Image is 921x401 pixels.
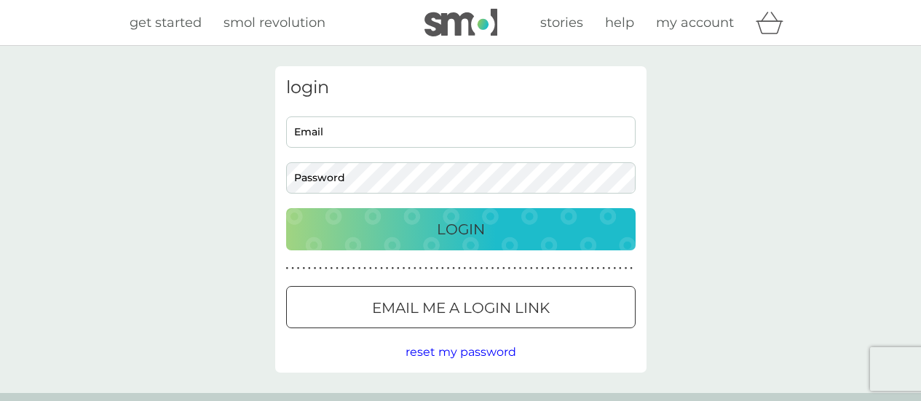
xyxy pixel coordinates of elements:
[553,265,556,272] p: ●
[524,265,527,272] p: ●
[574,265,577,272] p: ●
[435,265,438,272] p: ●
[491,265,494,272] p: ●
[286,208,636,250] button: Login
[297,265,300,272] p: ●
[424,265,427,272] p: ●
[756,8,792,37] div: basket
[605,15,634,31] span: help
[224,15,325,31] span: smol revolution
[406,343,516,362] button: reset my password
[308,265,311,272] p: ●
[591,265,594,272] p: ●
[547,265,550,272] p: ●
[619,265,622,272] p: ●
[130,15,202,31] span: get started
[502,265,505,272] p: ●
[302,265,305,272] p: ●
[130,12,202,33] a: get started
[452,265,455,272] p: ●
[569,265,572,272] p: ●
[513,265,516,272] p: ●
[656,12,734,33] a: my account
[580,265,583,272] p: ●
[441,265,444,272] p: ●
[605,12,634,33] a: help
[286,77,636,98] h3: login
[408,265,411,272] p: ●
[585,265,588,272] p: ●
[613,265,616,272] p: ●
[625,265,628,272] p: ●
[540,12,583,33] a: stories
[286,286,636,328] button: Email me a login link
[464,265,467,272] p: ●
[403,265,406,272] p: ●
[519,265,522,272] p: ●
[291,265,294,272] p: ●
[336,265,339,272] p: ●
[469,265,472,272] p: ●
[430,265,433,272] p: ●
[380,265,383,272] p: ●
[608,265,611,272] p: ●
[437,218,485,241] p: Login
[352,265,355,272] p: ●
[414,265,416,272] p: ●
[602,265,605,272] p: ●
[458,265,461,272] p: ●
[372,296,550,319] p: Email me a login link
[564,265,566,272] p: ●
[341,265,344,272] p: ●
[325,265,328,272] p: ●
[508,265,511,272] p: ●
[386,265,389,272] p: ●
[630,265,633,272] p: ●
[347,265,349,272] p: ●
[486,265,489,272] p: ●
[314,265,317,272] p: ●
[375,265,378,272] p: ●
[480,265,483,272] p: ●
[397,265,400,272] p: ●
[363,265,366,272] p: ●
[541,265,544,272] p: ●
[424,9,497,36] img: smol
[447,265,450,272] p: ●
[286,265,289,272] p: ●
[558,265,561,272] p: ●
[536,265,539,272] p: ●
[406,345,516,359] span: reset my password
[224,12,325,33] a: smol revolution
[419,265,422,272] p: ●
[656,15,734,31] span: my account
[391,265,394,272] p: ●
[530,265,533,272] p: ●
[475,265,478,272] p: ●
[369,265,372,272] p: ●
[358,265,361,272] p: ●
[540,15,583,31] span: stories
[497,265,499,272] p: ●
[331,265,333,272] p: ●
[319,265,322,272] p: ●
[597,265,600,272] p: ●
